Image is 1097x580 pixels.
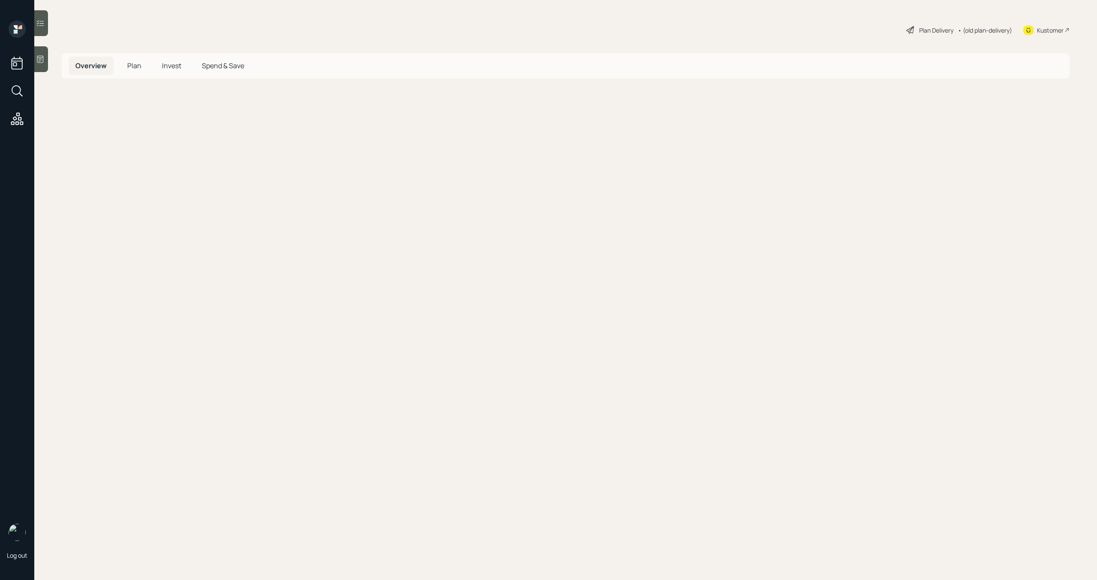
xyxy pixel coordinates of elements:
span: Spend & Save [202,61,244,70]
span: Invest [162,61,181,70]
div: Log out [7,551,27,559]
div: • (old plan-delivery) [958,26,1012,35]
div: Kustomer [1037,26,1064,35]
span: Overview [75,61,107,70]
span: Plan [127,61,141,70]
img: michael-russo-headshot.png [9,524,26,541]
div: Plan Delivery [919,26,953,35]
